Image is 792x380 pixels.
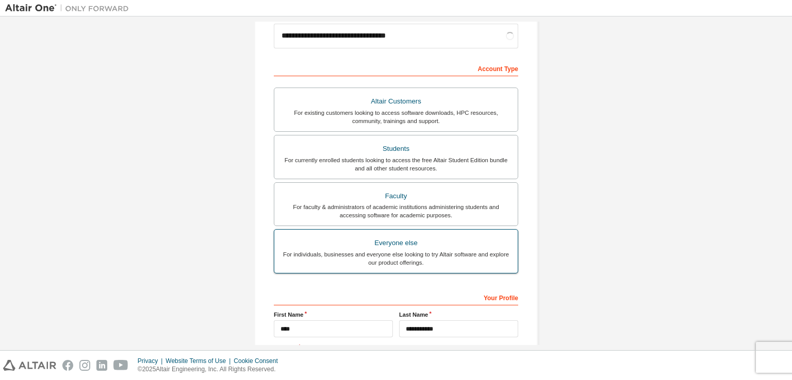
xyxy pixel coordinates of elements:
[274,343,518,352] label: Job Title
[138,365,284,374] p: © 2025 Altair Engineering, Inc. All Rights Reserved.
[280,203,511,219] div: For faculty & administrators of academic institutions administering students and accessing softwa...
[79,360,90,371] img: instagram.svg
[274,310,393,319] label: First Name
[280,236,511,250] div: Everyone else
[138,357,166,365] div: Privacy
[280,189,511,203] div: Faculty
[113,360,128,371] img: youtube.svg
[280,250,511,267] div: For individuals, businesses and everyone else looking to try Altair software and explore our prod...
[62,360,73,371] img: facebook.svg
[234,357,284,365] div: Cookie Consent
[280,142,511,156] div: Students
[3,360,56,371] img: altair_logo.svg
[399,310,518,319] label: Last Name
[274,289,518,305] div: Your Profile
[96,360,107,371] img: linkedin.svg
[280,109,511,125] div: For existing customers looking to access software downloads, HPC resources, community, trainings ...
[274,60,518,76] div: Account Type
[166,357,234,365] div: Website Terms of Use
[280,94,511,109] div: Altair Customers
[280,156,511,172] div: For currently enrolled students looking to access the free Altair Student Edition bundle and all ...
[5,3,134,13] img: Altair One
